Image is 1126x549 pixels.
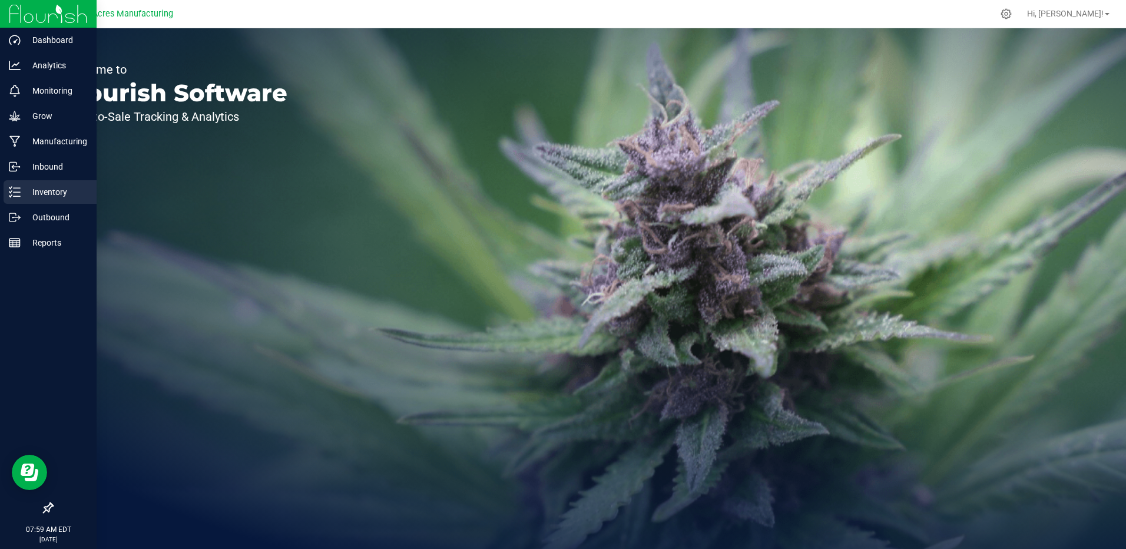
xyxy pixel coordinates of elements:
inline-svg: Manufacturing [9,135,21,147]
p: Manufacturing [21,134,91,148]
p: 07:59 AM EDT [5,524,91,535]
inline-svg: Grow [9,110,21,122]
inline-svg: Monitoring [9,85,21,97]
p: Analytics [21,58,91,72]
div: Manage settings [999,8,1014,19]
inline-svg: Inbound [9,161,21,173]
p: [DATE] [5,535,91,544]
inline-svg: Outbound [9,211,21,223]
p: Reports [21,236,91,250]
inline-svg: Inventory [9,186,21,198]
p: Flourish Software [64,81,287,105]
inline-svg: Reports [9,237,21,249]
span: Green Acres Manufacturing [67,9,173,19]
p: Outbound [21,210,91,224]
inline-svg: Analytics [9,59,21,71]
iframe: Resource center [12,455,47,490]
p: Monitoring [21,84,91,98]
p: Seed-to-Sale Tracking & Analytics [64,111,287,123]
p: Welcome to [64,64,287,75]
p: Dashboard [21,33,91,47]
span: Hi, [PERSON_NAME]! [1027,9,1104,18]
p: Grow [21,109,91,123]
p: Inbound [21,160,91,174]
inline-svg: Dashboard [9,34,21,46]
p: Inventory [21,185,91,199]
